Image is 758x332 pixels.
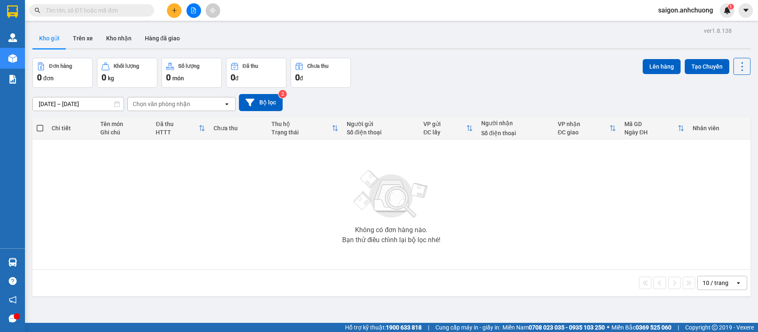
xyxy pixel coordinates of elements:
span: món [172,75,184,82]
button: Kho nhận [99,28,138,48]
strong: 0708 023 035 - 0935 103 250 [529,324,605,331]
span: ⚪️ [607,326,609,329]
button: plus [167,3,181,18]
div: Ghi chú [100,129,147,136]
span: Miền Bắc [611,323,671,332]
button: Tạo Chuyến [685,59,729,74]
div: 10 / trang [703,279,728,287]
img: warehouse-icon [8,54,17,63]
span: aim [210,7,216,13]
button: Đã thu0đ [226,58,286,88]
span: kg [108,75,114,82]
span: notification [9,296,17,304]
span: Cung cấp máy in - giấy in: [435,323,500,332]
div: Người nhận [481,120,549,126]
strong: 1900 633 818 [386,324,422,331]
button: Số lượng0món [162,58,222,88]
span: message [9,315,17,322]
span: search [35,7,40,13]
span: đơn [43,75,54,82]
span: saigon.anhchuong [651,5,720,15]
span: 0 [295,72,300,82]
th: Toggle SortBy [152,117,209,139]
span: copyright [712,325,718,330]
span: | [678,323,679,332]
span: plus [171,7,177,13]
th: Toggle SortBy [267,117,343,139]
div: Chưa thu [307,63,328,69]
div: Đã thu [156,121,199,127]
div: Số điện thoại [347,129,415,136]
div: Chi tiết [52,125,92,131]
div: ver 1.8.138 [704,26,732,35]
span: 0 [166,72,171,82]
div: Ngày ĐH [624,129,678,136]
svg: open [735,280,742,286]
div: Không có đơn hàng nào. [355,227,427,233]
div: Mã GD [624,121,678,127]
sup: 2 [278,90,287,98]
button: Lên hàng [643,59,681,74]
img: logo-vxr [7,5,18,18]
div: VP nhận [558,121,609,127]
th: Toggle SortBy [620,117,688,139]
span: Hỗ trợ kỹ thuật: [345,323,422,332]
div: Thu hộ [271,121,332,127]
span: 0 [231,72,235,82]
div: Tên món [100,121,147,127]
button: Đơn hàng0đơn [32,58,93,88]
div: Bạn thử điều chỉnh lại bộ lọc nhé! [342,237,440,243]
div: ĐC lấy [423,129,466,136]
span: file-add [191,7,196,13]
div: Đã thu [243,63,258,69]
div: Số lượng [178,63,199,69]
span: question-circle [9,277,17,285]
input: Select a date range. [33,97,124,111]
img: icon-new-feature [723,7,731,14]
div: ĐC giao [558,129,609,136]
img: solution-icon [8,75,17,84]
span: 0 [37,72,42,82]
div: Nhân viên [693,125,746,131]
img: warehouse-icon [8,258,17,267]
button: Chưa thu0đ [291,58,351,88]
div: Chọn văn phòng nhận [133,100,190,108]
div: VP gửi [423,121,466,127]
span: 0 [102,72,106,82]
div: Số điện thoại [481,130,549,136]
div: Trạng thái [271,129,332,136]
strong: 0369 525 060 [636,324,671,331]
sup: 1 [728,4,734,10]
span: 1 [729,4,732,10]
div: Người gửi [347,121,415,127]
span: | [428,323,429,332]
button: caret-down [738,3,753,18]
span: đ [300,75,303,82]
div: Đơn hàng [49,63,72,69]
button: Bộ lọc [239,94,283,111]
span: caret-down [742,7,750,14]
button: Hàng đã giao [138,28,186,48]
th: Toggle SortBy [554,117,620,139]
img: warehouse-icon [8,33,17,42]
span: đ [235,75,239,82]
div: Chưa thu [214,125,263,131]
img: svg+xml;base64,PHN2ZyBjbGFzcz0ibGlzdC1wbHVnX19zdmciIHhtbG5zPSJodHRwOi8vd3d3LnczLm9yZy8yMDAwL3N2Zy... [350,165,433,223]
th: Toggle SortBy [419,117,477,139]
button: file-add [186,3,201,18]
span: Miền Nam [502,323,605,332]
button: Kho gửi [32,28,66,48]
div: Khối lượng [114,63,139,69]
svg: open [224,101,230,107]
button: Trên xe [66,28,99,48]
input: Tìm tên, số ĐT hoặc mã đơn [46,6,144,15]
button: Khối lượng0kg [97,58,157,88]
button: aim [206,3,220,18]
div: HTTT [156,129,199,136]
